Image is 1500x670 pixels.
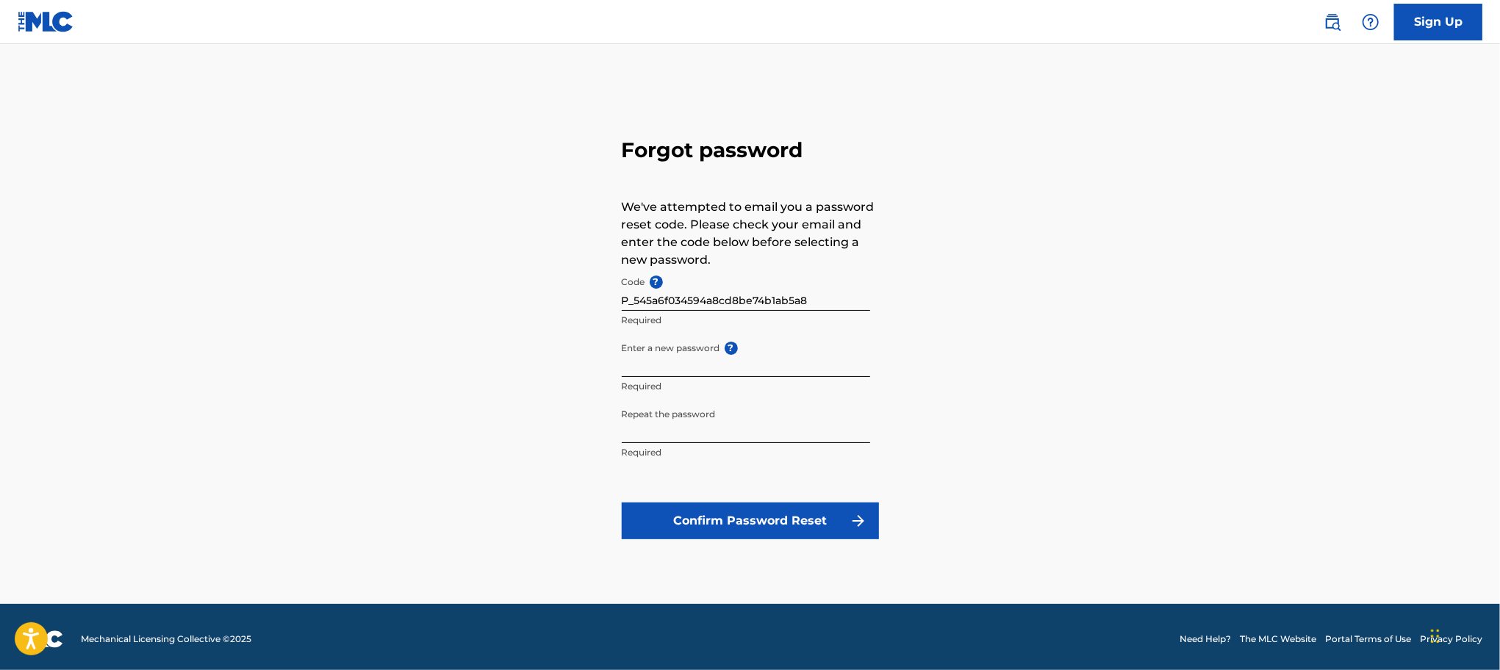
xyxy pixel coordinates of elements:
a: Privacy Policy [1420,633,1482,646]
p: We've attempted to email you a password reset code. Please check your email and enter the code be... [622,198,879,269]
a: Portal Terms of Use [1325,633,1411,646]
h3: Forgot password [622,137,879,163]
a: Need Help? [1180,633,1231,646]
p: Required [622,314,870,327]
img: search [1324,13,1341,31]
p: Required [622,446,870,459]
img: help [1362,13,1379,31]
span: Mechanical Licensing Collective © 2025 [81,633,251,646]
a: Public Search [1318,7,1347,37]
img: f7272a7cc735f4ea7f67.svg [850,512,867,530]
button: Confirm Password Reset [622,502,879,539]
div: Help [1356,7,1385,37]
div: Drag [1431,614,1440,658]
img: MLC Logo [18,11,74,32]
a: The MLC Website [1240,633,1316,646]
iframe: Chat Widget [1427,599,1500,670]
span: ? [650,275,663,289]
a: Sign Up [1394,4,1482,40]
p: Required [622,380,870,393]
span: ? [725,342,738,355]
